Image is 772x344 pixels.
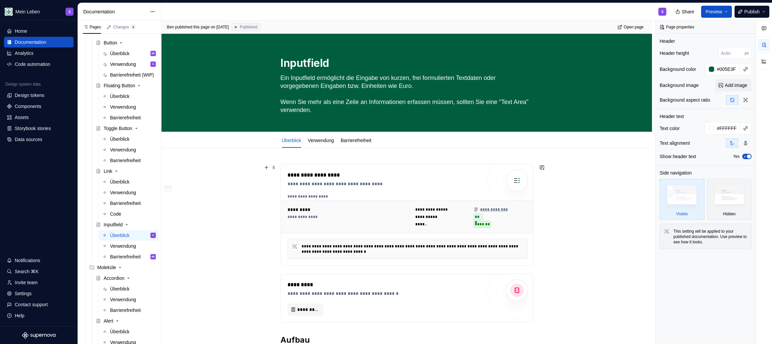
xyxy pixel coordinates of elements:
[99,198,158,209] a: Barrierefreiheit
[673,229,747,245] div: This setting will be applied to your published documentation. Use preview to see how it looks.
[99,177,158,187] a: Überblick
[104,221,123,228] div: Inputfield
[99,241,158,251] a: Verwendung
[660,140,690,146] div: Text alignment
[15,279,37,286] div: Invite team
[707,179,752,220] div: Hidden
[110,328,129,335] div: Überblick
[99,134,158,144] a: Überblick
[15,92,44,99] div: Design tokens
[240,24,257,30] span: Published
[661,9,664,14] div: S
[97,264,116,271] div: Moleküle
[104,125,132,132] div: Toggle Button
[725,82,747,89] span: Add image
[660,153,696,160] div: Show header text
[4,134,74,145] a: Data sources
[93,37,158,48] a: Button
[99,102,158,112] a: Verwendung
[5,8,13,16] img: df5db9ef-aba0-4771-bf51-9763b7497661.png
[110,157,141,164] div: Barrierefreiheit
[660,179,704,220] div: Visible
[676,211,688,217] div: Visible
[282,138,301,143] a: Überblick
[733,154,740,159] label: Yes
[110,189,136,196] div: Verwendung
[110,211,121,217] div: Code
[167,24,174,30] span: Ben
[715,79,752,91] button: Add image
[110,114,141,121] div: Barrierefreiheit
[99,251,158,262] a: BarrierefreiheitAB
[110,307,141,314] div: Barrierefreiheit
[15,28,27,34] div: Home
[22,332,56,339] svg: Supernova Logo
[99,155,158,166] a: Barrierefreiheit
[723,211,736,217] div: Hidden
[93,316,158,326] a: Alert
[104,275,124,281] div: Accordion
[4,255,74,266] button: Notifications
[104,39,117,46] div: Button
[660,82,699,89] div: Background image
[113,24,136,30] div: Changes
[4,26,74,36] a: Home
[110,136,129,142] div: Überblick
[110,179,129,185] div: Überblick
[110,296,136,303] div: Verwendung
[152,61,154,68] div: S
[15,290,32,297] div: Settings
[4,288,74,299] a: Settings
[110,61,136,68] div: Verwendung
[660,50,689,56] div: Header height
[4,101,74,112] a: Components
[660,125,680,132] div: Text color
[735,6,769,18] button: Publish
[93,123,158,134] a: Toggle Button
[110,93,129,100] div: Überblick
[99,326,158,337] a: Überblick
[4,112,74,123] a: Assets
[15,268,39,275] div: Search ⌘K
[714,63,740,75] input: Auto
[4,310,74,321] button: Help
[110,200,141,207] div: Barrierefreiheit
[4,59,74,70] a: Code automation
[4,90,74,101] a: Design tokens
[151,50,155,57] div: AB
[341,138,371,143] a: Barrierefreiheit
[93,219,158,230] a: Inputfield
[99,230,158,241] a: ÜberblickS
[110,253,141,260] div: Barrierefreiheit
[99,294,158,305] a: Verwendung
[616,22,647,32] a: Open page
[15,136,42,143] div: Data sources
[718,47,745,59] input: Auto
[4,48,74,59] a: Analytics
[175,24,229,30] div: published this page on [DATE]
[660,66,696,73] div: Background color
[69,9,71,14] div: S
[15,50,33,56] div: Analytics
[15,39,46,45] div: Documentation
[151,253,155,260] div: AB
[15,301,48,308] div: Contact support
[15,61,50,68] div: Code automation
[110,285,129,292] div: Überblick
[93,166,158,177] a: Link
[104,82,135,89] div: Floating Button
[714,122,740,134] input: Auto
[83,8,146,15] div: Documentation
[4,123,74,134] a: Storybook stories
[99,187,158,198] a: Verwendung
[745,50,749,56] p: px
[682,8,694,15] span: Share
[99,305,158,316] a: Barrierefreiheit
[660,169,692,176] div: Side navigation
[99,209,158,219] a: Code
[701,6,732,18] button: Preview
[5,82,40,87] div: Design system data
[4,299,74,310] button: Contact support
[4,266,74,277] button: Search ⌘K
